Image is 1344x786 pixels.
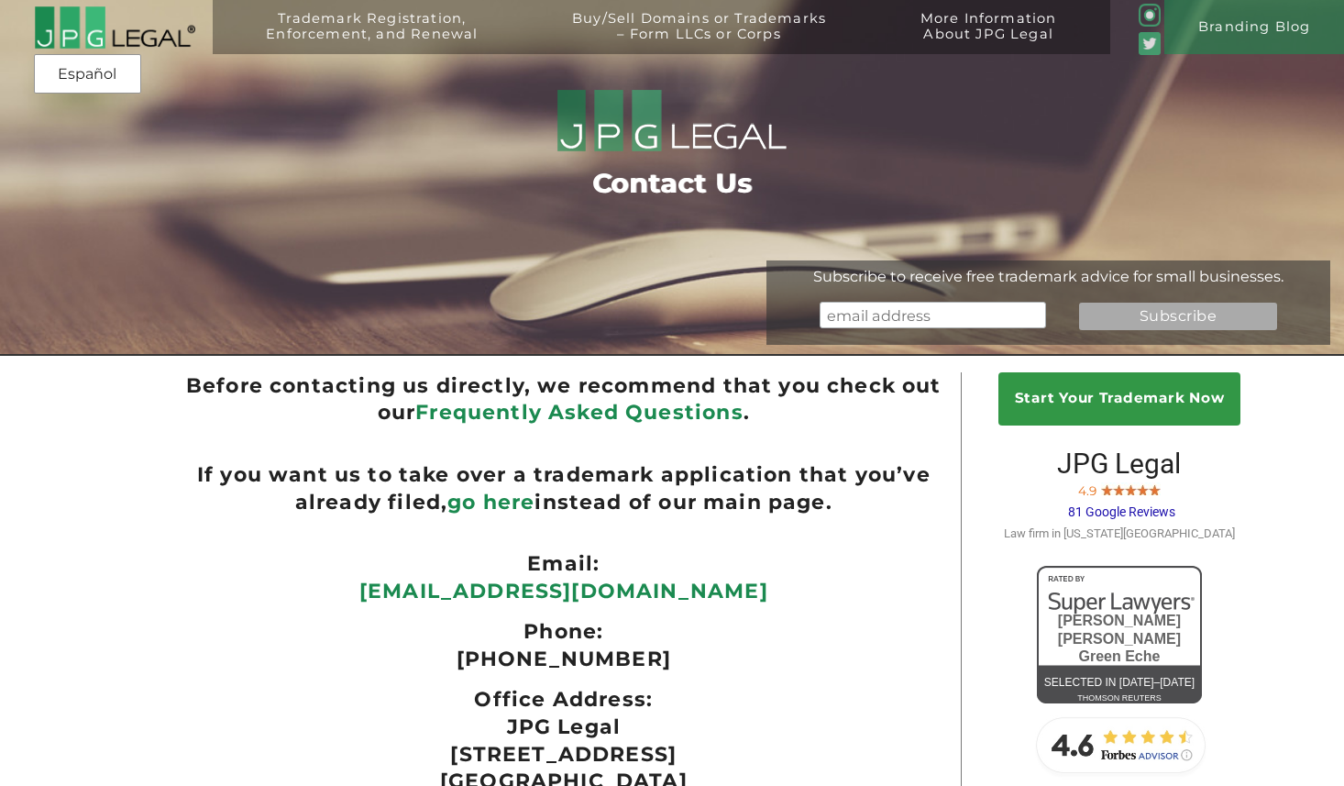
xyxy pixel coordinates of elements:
[1028,708,1211,781] img: Forbes-Advisor-Rating-JPG-Legal.jpg
[1125,482,1137,495] img: Screen-Shot-2017-10-03-at-11.31.22-PM.jpg
[184,550,942,578] ul: Email:
[39,58,136,91] a: Español
[359,579,768,603] a: [EMAIL_ADDRESS][DOMAIN_NAME]
[184,461,942,515] ul: If you want us to take over a trademark application that you’ve already filed, instead of our mai...
[1139,32,1161,54] img: Twitter_Social_Icon_Rounded_Square_Color-mid-green3-90.png
[1068,504,1175,519] span: 81 Google Reviews
[1004,461,1235,541] a: JPG Legal 4.9 81 Google Reviews Law firm in [US_STATE][GEOGRAPHIC_DATA]
[1057,448,1181,480] span: JPG Legal
[1037,612,1202,665] div: [PERSON_NAME] [PERSON_NAME] Green Eche
[1004,526,1235,540] span: Law firm in [US_STATE][GEOGRAPHIC_DATA]
[1113,482,1125,495] img: Screen-Shot-2017-10-03-at-11.31.22-PM.jpg
[1079,303,1277,329] input: Subscribe
[184,646,942,673] p: [PHONE_NUMBER]
[766,267,1331,285] div: Subscribe to receive free trademark advice for small businesses.
[998,372,1240,426] a: Start Your Trademark Now
[880,11,1097,65] a: More InformationAbout JPG Legal
[184,372,942,426] ul: Before contacting us directly, we recommend that you check out our .
[1037,688,1202,709] div: thomson reuters
[1139,4,1161,26] img: glyph-logo_May2016-green3-90.png
[1149,482,1161,495] img: Screen-Shot-2017-10-03-at-11.31.22-PM.jpg
[184,686,942,714] ul: Office Address:
[415,400,744,425] a: Frequently Asked Questions
[1037,566,1202,703] a: [PERSON_NAME] [PERSON_NAME]Green EcheSelected in [DATE]–[DATE]thomson reuters
[184,618,942,646] ul: Phone:
[532,11,866,65] a: Buy/Sell Domains or Trademarks– Form LLCs or Corps
[1037,672,1202,693] div: Selected in [DATE]–[DATE]
[1137,482,1149,495] img: Screen-Shot-2017-10-03-at-11.31.22-PM.jpg
[1078,483,1096,498] span: 4.9
[226,11,518,65] a: Trademark Registration,Enforcement, and Renewal
[34,6,195,50] img: 2016-logo-black-letters-3-r.png
[447,490,534,515] a: go here
[1101,482,1113,495] img: Screen-Shot-2017-10-03-at-11.31.22-PM.jpg
[820,302,1045,328] input: email address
